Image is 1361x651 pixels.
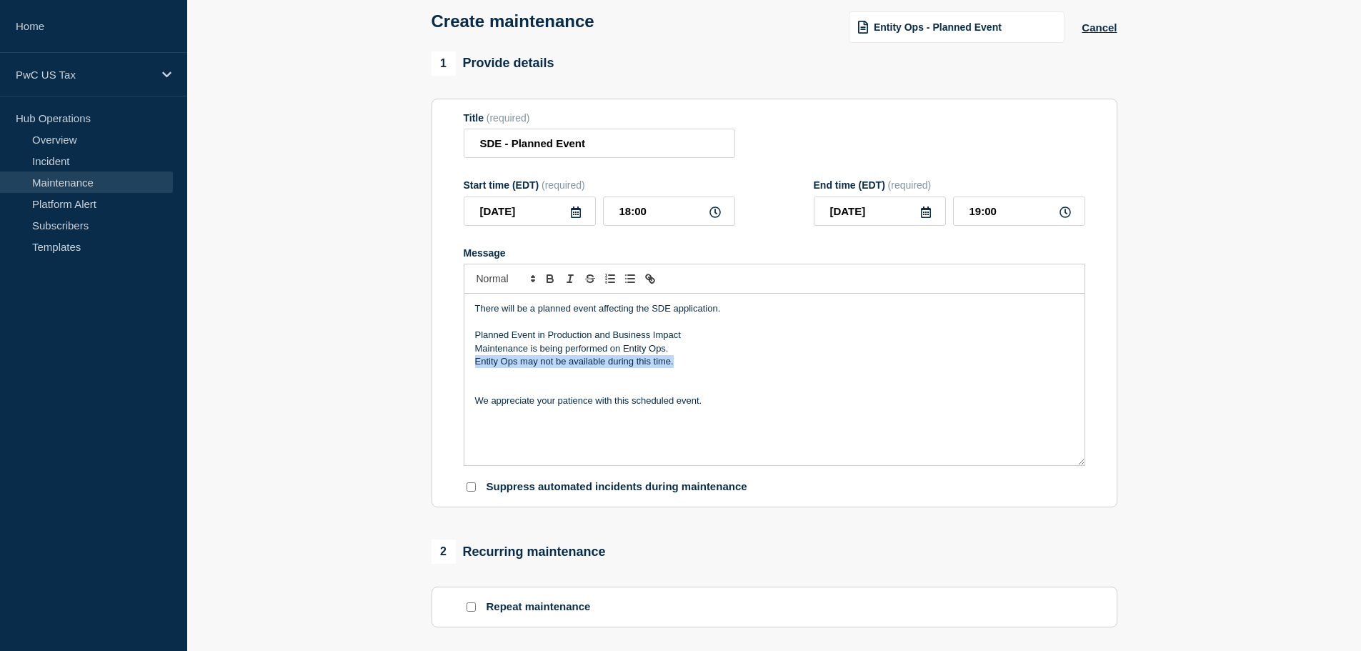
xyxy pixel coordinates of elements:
[600,270,620,287] button: Toggle ordered list
[580,270,600,287] button: Toggle strikethrough text
[1082,21,1117,34] button: Cancel
[464,129,735,158] input: Title
[640,270,660,287] button: Toggle link
[464,294,1085,465] div: Message
[487,600,591,614] p: Repeat maintenance
[432,11,594,31] h1: Create maintenance
[432,540,456,564] span: 2
[487,480,747,494] p: Suppress automated incidents during maintenance
[814,179,1085,191] div: End time (EDT)
[542,179,585,191] span: (required)
[560,270,580,287] button: Toggle italic text
[953,197,1085,226] input: HH:MM
[464,112,735,124] div: Title
[16,69,153,81] p: PwC US Tax
[475,302,1074,315] p: There will be a planned event affecting the SDE application.
[475,329,1074,342] p: Planned Event in Production and Business Impact
[814,197,946,226] input: YYYY-MM-DD
[858,21,868,34] img: template icon
[487,112,530,124] span: (required)
[620,270,640,287] button: Toggle bulleted list
[475,342,1074,355] p: Maintenance is being performed on Entity Ops.
[475,394,1074,407] p: We appreciate your patience with this scheduled event.
[603,197,735,226] input: HH:MM
[464,197,596,226] input: YYYY-MM-DD
[467,482,476,492] input: Suppress automated incidents during maintenance
[888,179,932,191] span: (required)
[432,51,456,76] span: 1
[432,51,554,76] div: Provide details
[432,540,606,564] div: Recurring maintenance
[464,247,1085,259] div: Message
[467,602,476,612] input: Repeat maintenance
[475,355,1074,368] p: Entity Ops may not be available during this time.
[470,270,540,287] span: Font size
[540,270,560,287] button: Toggle bold text
[464,179,735,191] div: Start time (EDT)
[874,21,1002,33] span: Entity Ops - Planned Event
